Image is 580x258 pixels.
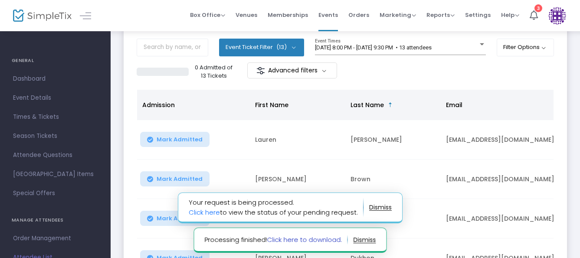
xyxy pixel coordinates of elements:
span: Settings [465,4,491,26]
td: [EMAIL_ADDRESS][DOMAIN_NAME] [441,120,571,160]
button: Event Ticket Filter(13) [219,39,304,56]
button: dismiss [369,201,392,215]
a: Click here to download. [267,235,342,244]
span: Dashboard [13,73,98,85]
td: [PERSON_NAME] [250,160,345,199]
span: (13) [276,44,287,51]
span: Attendee Questions [13,150,98,161]
button: Mark Admitted [140,211,210,226]
span: Marketing [380,11,416,19]
span: [GEOGRAPHIC_DATA] Items [13,169,98,180]
button: dismiss [353,233,376,247]
span: Mark Admitted [157,176,203,183]
span: Memberships [268,4,308,26]
span: Special Offers [13,188,98,199]
span: Mark Admitted [157,136,203,143]
div: 3 [534,4,542,12]
img: filter [256,66,265,75]
span: Event Details [13,92,98,104]
span: Times & Tickets [13,111,98,123]
span: First Name [255,101,288,109]
m-button: Advanced filters [247,62,337,78]
td: [EMAIL_ADDRESS][DOMAIN_NAME] [441,199,571,238]
span: Admission [142,101,175,109]
span: Season Tickets [13,131,98,142]
span: Events [318,4,338,26]
span: Email [446,101,462,109]
p: 0 Admitted of 13 Tickets [192,63,235,80]
span: Order Management [13,233,98,244]
button: Mark Admitted [140,132,210,147]
td: Lauren [250,120,345,160]
button: Filter Options [497,39,554,56]
span: Sortable [387,101,394,108]
td: [EMAIL_ADDRESS][DOMAIN_NAME] [441,160,571,199]
span: Venues [236,4,257,26]
span: Last Name [351,101,384,109]
span: Reports [426,11,455,19]
button: Mark Admitted [140,171,210,186]
td: [PERSON_NAME] [345,120,441,160]
a: Click here [189,208,220,217]
span: Help [501,11,519,19]
h4: MANAGE ATTENDEES [12,212,99,229]
span: Box Office [190,11,225,19]
span: Orders [348,4,369,26]
input: Search by name, order number, email, ip address [137,39,208,56]
span: [DATE] 8:00 PM - [DATE] 9:30 PM • 13 attendees [315,44,432,51]
td: Brown [345,160,441,199]
span: Processing finished! [204,235,347,245]
span: Your request is being processed. to view the status of your pending request. [189,198,364,217]
span: Mark Admitted [157,215,203,222]
h4: GENERAL [12,52,99,69]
